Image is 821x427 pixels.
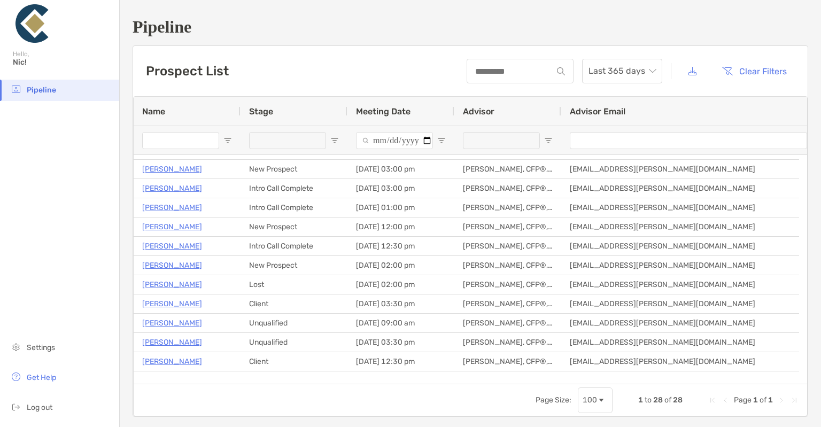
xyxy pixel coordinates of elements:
div: [PERSON_NAME], CFP®, CFA [454,256,561,275]
div: 100 [583,395,597,405]
div: Intro Call Complete [241,179,347,198]
div: [DATE] 12:30 pm [347,352,454,371]
span: of [664,395,671,405]
span: to [645,395,652,405]
button: Open Filter Menu [544,136,553,145]
div: Next Page [777,396,786,405]
img: get-help icon [10,370,22,383]
div: [DATE] 02:00 pm [347,275,454,294]
span: Stage [249,106,273,117]
span: Pipeline [27,86,56,95]
span: 1 [638,395,643,405]
div: [PERSON_NAME], CFP®, CFA [454,371,561,390]
div: Page Size [578,387,613,413]
button: Open Filter Menu [330,136,339,145]
a: [PERSON_NAME] [142,239,202,253]
div: Client [241,352,347,371]
span: Log out [27,403,52,412]
div: [PERSON_NAME], CFP®, CFA [454,160,561,178]
span: 1 [753,395,758,405]
span: 28 [653,395,663,405]
h1: Pipeline [133,17,808,37]
div: [PERSON_NAME], CFP®, CFA [454,179,561,198]
div: New Prospect [241,218,347,236]
span: Page [734,395,752,405]
div: [DATE] 03:00 pm [347,179,454,198]
div: Unqualified [241,371,347,390]
div: Previous Page [721,396,730,405]
div: [DATE] 12:00 pm [347,218,454,236]
a: [PERSON_NAME] [142,182,202,195]
div: New Prospect [241,160,347,178]
div: [PERSON_NAME], CFP®, CFA [454,294,561,313]
div: [DATE] 12:30 pm [347,237,454,255]
span: Advisor [463,106,494,117]
div: [DATE] 02:00 pm [347,256,454,275]
img: logout icon [10,400,22,413]
div: [DATE] 03:30 pm [347,333,454,352]
img: pipeline icon [10,83,22,96]
div: [PERSON_NAME], CFP®, CFA [454,352,561,371]
a: [PERSON_NAME] [142,316,202,330]
div: Lost [241,275,347,294]
div: Intro Call Complete [241,198,347,217]
div: First Page [708,396,717,405]
div: New Prospect [241,256,347,275]
div: [DATE] 09:00 am [347,314,454,332]
img: input icon [557,67,565,75]
a: [PERSON_NAME] [142,162,202,176]
div: Intro Call Complete [241,237,347,255]
a: [PERSON_NAME] [142,220,202,234]
div: [PERSON_NAME], CFP®, CFA [454,314,561,332]
img: settings icon [10,340,22,353]
div: Last Page [790,396,799,405]
span: 28 [673,395,683,405]
div: [PERSON_NAME], CFP®, CFA [454,333,561,352]
div: [PERSON_NAME], CFP®, CFA [454,218,561,236]
a: [PERSON_NAME] [142,259,202,272]
a: [PERSON_NAME] [142,201,202,214]
button: Clear Filters [714,59,795,83]
div: Page Size: [536,395,571,405]
span: Settings [27,343,55,352]
span: Meeting Date [356,106,410,117]
span: 1 [768,395,773,405]
span: of [760,395,766,405]
a: [PERSON_NAME] [142,297,202,310]
button: Open Filter Menu [223,136,232,145]
input: Advisor Email Filter Input [570,132,807,149]
div: [DATE] 01:00 pm [347,198,454,217]
div: Unqualified [241,314,347,332]
div: [PERSON_NAME], CFP®, CFA [454,237,561,255]
input: Meeting Date Filter Input [356,132,433,149]
input: Name Filter Input [142,132,219,149]
a: [PERSON_NAME] [142,355,202,368]
span: Last 365 days [588,59,656,83]
span: Advisor Email [570,106,625,117]
button: Open Filter Menu [437,136,446,145]
span: Get Help [27,373,56,382]
div: [DATE] 03:00 pm [347,160,454,178]
span: Name [142,106,165,117]
div: Unqualified [241,333,347,352]
h3: Prospect List [146,64,229,79]
a: [PERSON_NAME] [142,278,202,291]
div: [PERSON_NAME], CFP®, CFA [454,198,561,217]
div: Client [241,294,347,313]
a: [PERSON_NAME] [142,336,202,349]
div: [PERSON_NAME], CFP®, CFA [454,275,561,294]
a: [PERSON_NAME] [142,374,202,387]
img: Zoe Logo [13,4,51,43]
